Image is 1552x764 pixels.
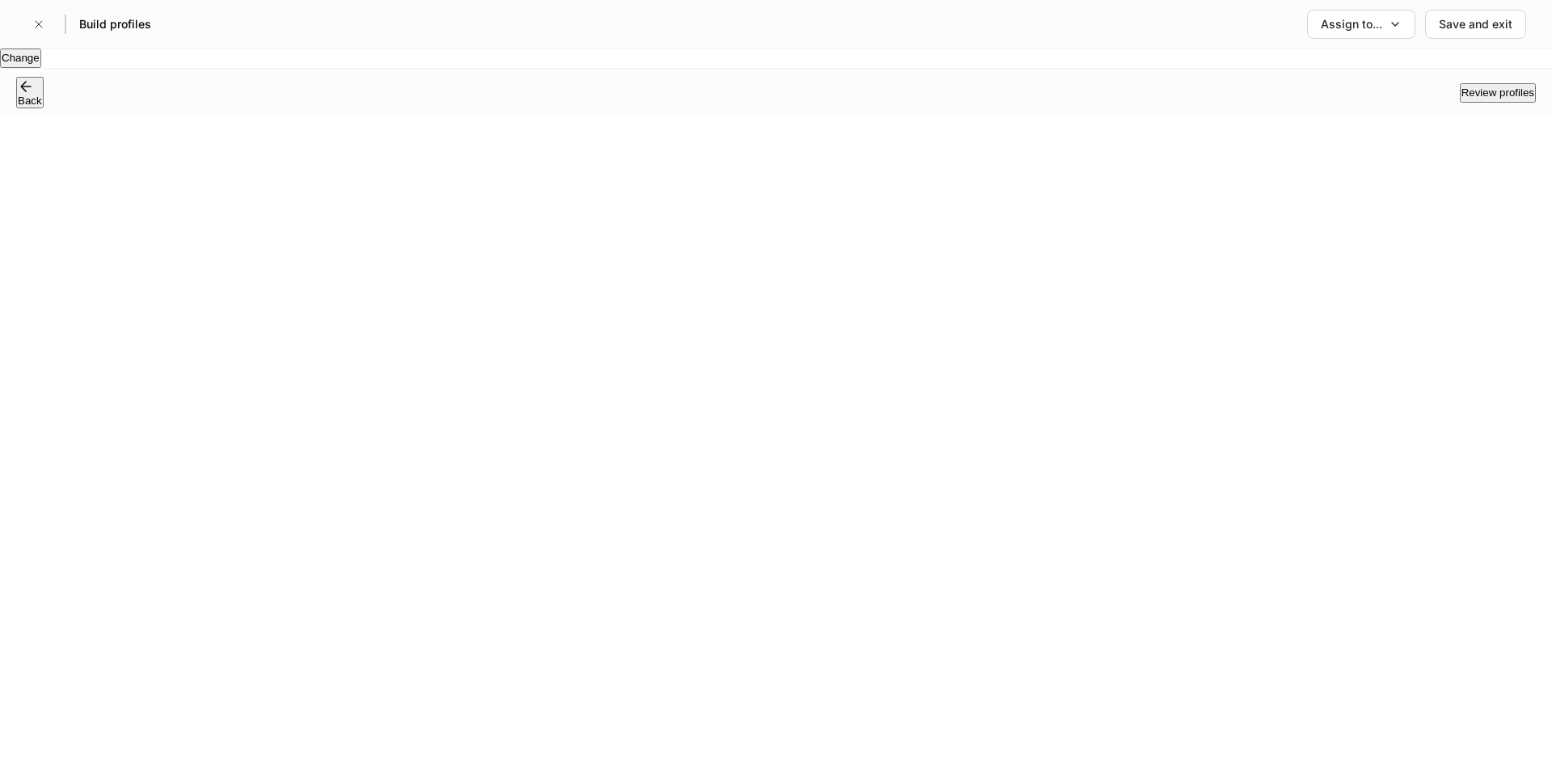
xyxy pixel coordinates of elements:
[18,95,42,107] div: Back
[1425,10,1526,39] button: Save and exit
[16,77,44,108] button: Back
[1439,16,1512,32] div: Save and exit
[1307,10,1415,39] button: Assign to...
[1460,83,1536,103] button: Review profiles
[79,16,151,32] h5: Build profiles
[1461,85,1534,101] div: Review profiles
[2,50,40,66] div: Change
[1321,16,1382,32] div: Assign to...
